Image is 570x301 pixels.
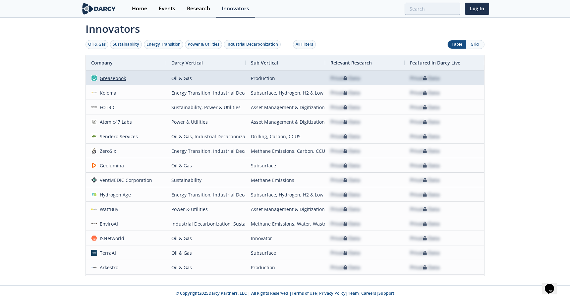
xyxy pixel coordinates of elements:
[330,129,360,144] div: Private Data
[410,100,440,114] div: Private Data
[378,290,394,296] a: Support
[91,90,97,96] img: 27540aad-f8b7-4d29-9f20-5d378d121d15
[91,75,97,81] img: greasebook.com.png
[144,40,183,49] button: Energy Transition
[251,158,320,173] div: Subsurface
[251,275,320,289] div: Asset Management & Digitization
[251,60,278,66] span: Sub Vertical
[171,246,240,260] div: Oil & Gas
[296,41,313,47] div: All Filters
[171,60,203,66] span: Darcy Vertical
[171,173,240,187] div: Sustainability
[97,115,132,129] div: Atomic47 Labs
[91,250,97,256] img: a0df43f8-31b4-4ea9-a991-6b2b5c33d24c
[97,173,152,187] div: VentMEDIC Corporation
[251,144,320,158] div: Methane Emissions, Carbon, CCUS
[88,41,106,47] div: Oil & Gas
[330,115,360,129] div: Private Data
[171,202,240,216] div: Power & Utilities
[348,290,359,296] a: Team
[330,173,360,187] div: Private Data
[97,202,119,216] div: WattBuy
[91,162,97,168] img: 1658690971057-geolumina.jpg
[97,144,116,158] div: ZeroSix
[330,231,360,245] div: Private Data
[251,231,320,245] div: Innovator
[410,275,440,289] div: Private Data
[330,100,360,114] div: Private Data
[292,290,317,296] a: Terms of Use
[465,3,489,15] a: Log In
[97,188,131,202] div: Hydrogen Age
[226,41,278,47] div: Industrial Decarbonization
[97,246,116,260] div: TerraAI
[410,173,440,187] div: Private Data
[542,275,563,294] iframe: chat widget
[91,104,97,110] img: e41a9aca-1af1-479c-9b99-414026293702
[110,40,142,49] button: Sustainability
[410,188,440,202] div: Private Data
[85,40,108,49] button: Oil & Gas
[91,148,97,154] img: 2251ed9d-8e43-4631-9085-1c7b5fde68bc
[97,129,138,144] div: Sendero Services
[40,290,530,296] p: © Copyright 2025 Darcy Partners, LLC | All Rights Reserved | | | | |
[466,40,484,49] button: Grid
[251,173,320,187] div: Methane Emissions
[132,6,147,11] div: Home
[91,119,97,125] img: 7ae5637c-d2e6-46e0-a460-825a80b343d2
[410,202,440,216] div: Private Data
[97,71,126,85] div: Greasebook
[410,217,440,231] div: Private Data
[448,40,466,49] button: Table
[171,275,240,289] div: Power & Utilities
[159,6,175,11] div: Events
[330,188,360,202] div: Private Data
[97,86,117,100] div: Koloma
[171,100,240,114] div: Sustainability, Power & Utilities
[330,86,360,100] div: Private Data
[251,260,320,275] div: Production
[251,246,320,260] div: Subsurface
[91,177,97,183] img: c7bb3e3b-cfa1-471d-9b83-3f9598a7096b
[91,221,97,227] img: 3168d0d3-a424-4b04-9958-d0df1b7ae459
[293,40,316,49] button: All Filters
[91,133,97,139] img: 9f0a3cee-2415-4a2c-b730-a9dd411ce042
[251,86,320,100] div: Subsurface, Hydrogen, H2 & Low Carbon Fuels
[410,231,440,245] div: Private Data
[330,158,360,173] div: Private Data
[330,60,372,66] span: Relevant Research
[251,202,320,216] div: Asset Management & Digitization
[188,41,219,47] div: Power & Utilities
[91,206,97,212] img: 1651497031345-wattbuy-og.png
[91,60,113,66] span: Company
[171,86,240,100] div: Energy Transition, Industrial Decarbonization, Oil & Gas
[330,275,360,289] div: Private Data
[171,217,240,231] div: Industrial Decarbonization, Sustainability
[410,129,440,144] div: Private Data
[410,71,440,85] div: Private Data
[410,115,440,129] div: Private Data
[81,19,489,36] span: Innovators
[319,290,346,296] a: Privacy Policy
[330,246,360,260] div: Private Data
[410,86,440,100] div: Private Data
[330,260,360,275] div: Private Data
[171,231,240,245] div: Oil & Gas
[91,192,97,197] img: ec468b57-2de6-4f92-a247-94dc452257e2
[97,260,119,275] div: Arkestro
[97,158,124,173] div: Geolumina
[113,41,139,47] div: Sustainability
[187,6,210,11] div: Research
[171,71,240,85] div: Oil & Gas
[410,246,440,260] div: Private Data
[171,260,240,275] div: Oil & Gas
[171,188,240,202] div: Energy Transition, Industrial Decarbonization, Oil & Gas
[97,275,114,289] div: IQGeo
[330,202,360,216] div: Private Data
[91,264,97,270] img: 013d125c-7ae7-499e-bb99-1411a431e725
[171,129,240,144] div: Oil & Gas, Industrial Decarbonization, Energy Transition
[81,3,117,15] img: logo-wide.svg
[251,71,320,85] div: Production
[146,41,181,47] div: Energy Transition
[330,71,360,85] div: Private Data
